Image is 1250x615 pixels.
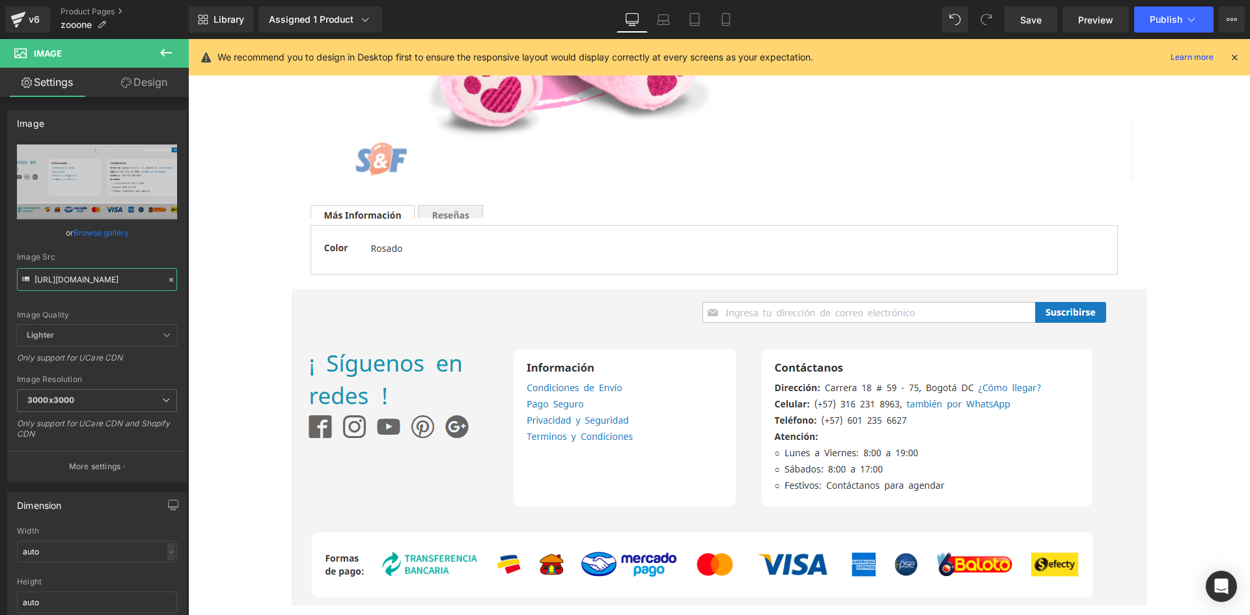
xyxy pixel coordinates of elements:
a: Learn more [1165,49,1219,65]
span: Preview [1078,13,1113,27]
button: More settings [8,451,186,482]
div: v6 [26,11,42,28]
a: Product Pages [61,7,189,17]
div: Image Quality [17,310,177,320]
a: New Library [189,7,253,33]
div: Image Src [17,253,177,262]
div: Height [17,577,177,586]
span: Publish [1150,14,1182,25]
div: Assigned 1 Product [269,13,372,26]
a: v6 [5,7,50,33]
span: Library [214,14,244,25]
span: Save [1020,13,1042,27]
button: Undo [942,7,968,33]
b: 3000x3000 [27,395,74,405]
a: Preview [1062,7,1129,33]
div: Width [17,526,177,536]
div: Open Intercom Messenger [1206,571,1237,602]
button: Publish [1134,7,1214,33]
p: More settings [69,461,121,472]
button: Redo [973,7,999,33]
div: Only support for UCare CDN and Shopify CDN [17,418,177,448]
div: Only support for UCare CDN [17,353,177,372]
a: Tablet [679,7,710,33]
div: Image Resolution [17,375,177,384]
span: Image [34,48,62,59]
button: More [1219,7,1245,33]
a: Mobile [710,7,742,33]
a: Desktop [617,7,648,33]
p: We recommend you to design in Desktop first to ensure the responsive layout would display correct... [217,50,813,64]
a: Design [97,68,191,97]
div: Dimension [17,493,62,511]
a: Laptop [648,7,679,33]
input: auto [17,592,177,613]
span: zooone [61,20,92,30]
a: Browse gallery [74,221,129,244]
div: or [17,226,177,239]
input: auto [17,541,177,562]
div: - [167,543,175,560]
div: Image [17,111,44,129]
b: Lighter [27,330,54,340]
input: Link [17,268,177,291]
